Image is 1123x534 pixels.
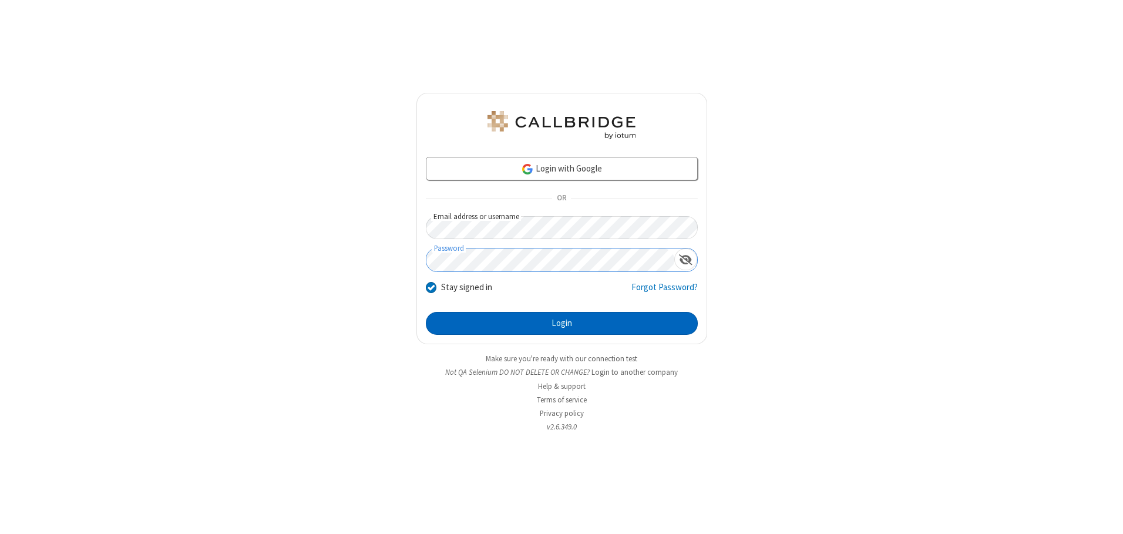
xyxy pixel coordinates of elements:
a: Terms of service [537,395,587,405]
label: Stay signed in [441,281,492,294]
li: v2.6.349.0 [416,421,707,432]
a: Privacy policy [540,408,584,418]
a: Make sure you're ready with our connection test [486,354,637,364]
input: Email address or username [426,216,698,239]
span: OR [552,190,571,207]
a: Login with Google [426,157,698,180]
input: Password [426,248,674,271]
button: Login [426,312,698,335]
a: Help & support [538,381,586,391]
div: Show password [674,248,697,270]
li: Not QA Selenium DO NOT DELETE OR CHANGE? [416,367,707,378]
img: QA Selenium DO NOT DELETE OR CHANGE [485,111,638,139]
a: Forgot Password? [631,281,698,303]
button: Login to another company [591,367,678,378]
img: google-icon.png [521,163,534,176]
